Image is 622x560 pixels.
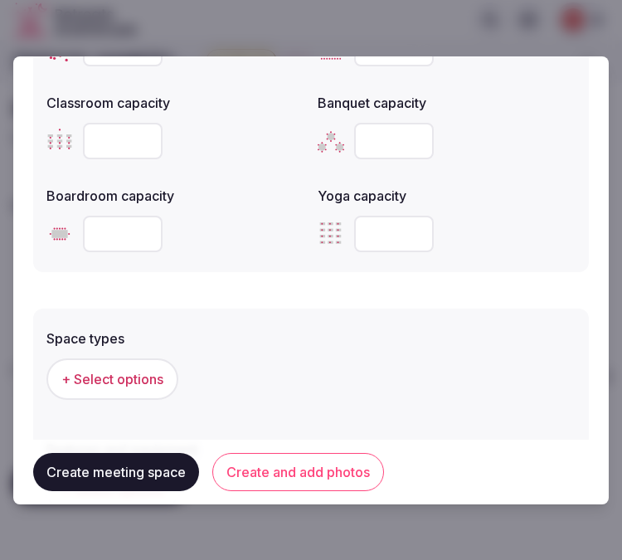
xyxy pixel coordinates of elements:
label: Classroom capacity [46,96,304,110]
label: Boardroom capacity [46,189,304,202]
label: Yoga capacity [318,189,576,202]
button: Create and add photos [212,453,384,491]
label: Banquet capacity [318,96,576,110]
label: Space types [46,332,576,345]
button: Create meeting space [33,453,199,491]
span: + Select options [61,370,163,388]
button: + Select options [46,358,178,400]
